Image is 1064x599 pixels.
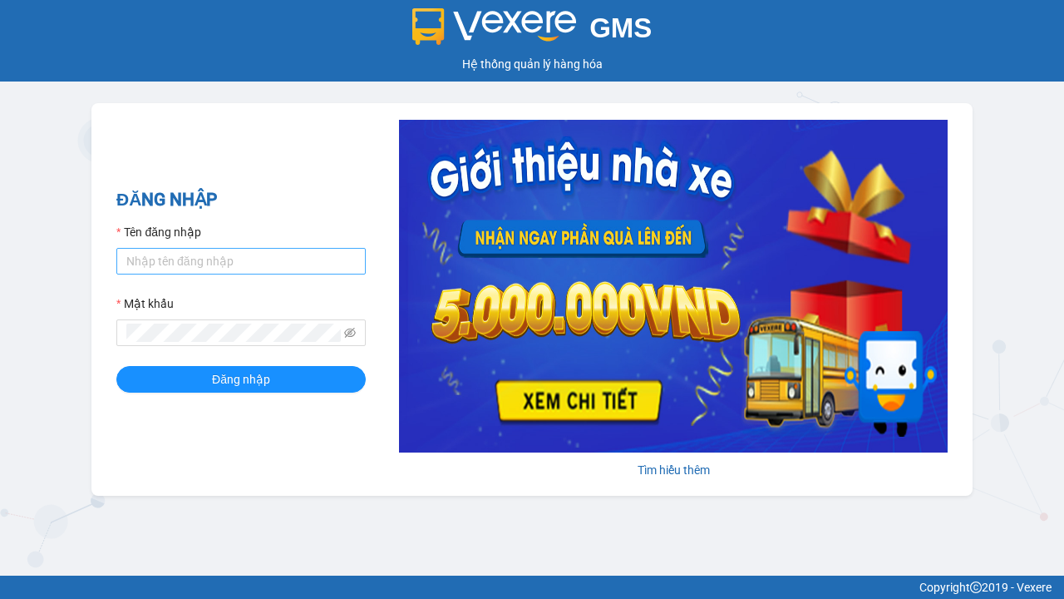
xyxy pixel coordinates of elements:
span: GMS [589,12,652,43]
button: Đăng nhập [116,366,366,393]
img: banner-0 [399,120,948,453]
input: Mật khẩu [126,324,341,342]
a: GMS [412,25,653,38]
span: copyright [970,582,982,593]
h2: ĐĂNG NHẬP [116,186,366,214]
input: Tên đăng nhập [116,248,366,275]
label: Mật khẩu [116,295,174,313]
span: Đăng nhập [212,370,270,389]
label: Tên đăng nhập [116,223,201,241]
img: logo 2 [412,8,577,45]
div: Tìm hiểu thêm [399,461,948,479]
div: Copyright 2019 - Vexere [12,578,1052,597]
span: eye-invisible [344,327,356,339]
div: Hệ thống quản lý hàng hóa [4,55,1060,73]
